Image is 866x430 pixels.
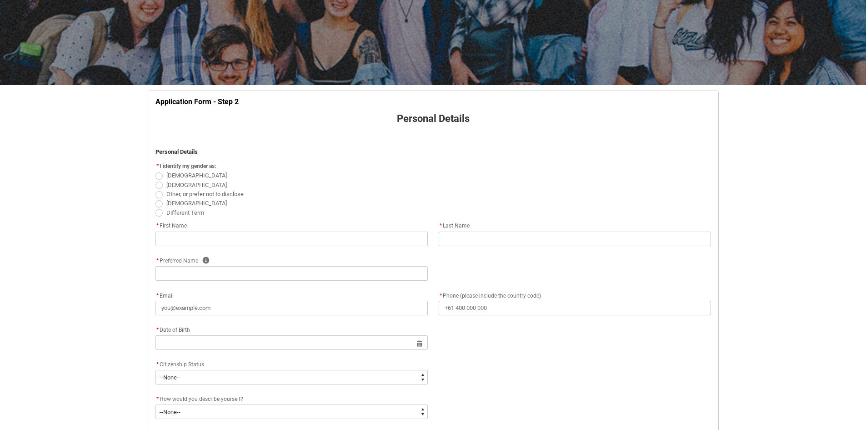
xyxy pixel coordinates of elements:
span: I identify my gender as: [160,163,216,169]
span: Other, or prefer not to disclose [166,191,244,197]
span: Citizenship Status [160,361,204,368]
span: Different Term [166,209,204,216]
span: Preferred Name [155,258,198,264]
input: +61 400 000 000 [439,301,711,315]
span: [DEMOGRAPHIC_DATA] [166,182,227,188]
label: Email [155,290,177,300]
span: [DEMOGRAPHIC_DATA] [166,172,227,179]
strong: Application Form - Step 2 [155,97,239,106]
abbr: required [440,223,442,229]
span: Last Name [439,223,470,229]
span: [DEMOGRAPHIC_DATA] [166,200,227,207]
span: First Name [155,223,187,229]
input: you@example.com [155,301,428,315]
abbr: required [156,361,159,368]
abbr: required [156,293,159,299]
label: Phone (please include the country code) [439,290,545,300]
span: Date of Birth [155,327,190,333]
abbr: required [156,327,159,333]
span: How would you describe yourself? [160,396,243,402]
strong: Personal Details [155,148,198,155]
abbr: required [156,163,159,169]
abbr: required [156,396,159,402]
abbr: required [156,258,159,264]
abbr: required [156,223,159,229]
strong: Personal Details [397,113,470,124]
abbr: required [440,293,442,299]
